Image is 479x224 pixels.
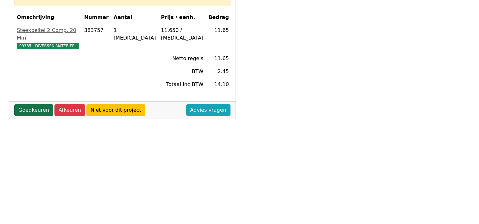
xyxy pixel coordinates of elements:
[206,78,231,91] td: 14.10
[206,52,231,65] td: 11.65
[82,24,111,52] td: 383757
[158,52,206,65] td: Netto regels
[161,27,203,42] div: 11.650 / [MEDICAL_DATA]
[186,104,230,116] a: Advies vragen
[86,104,145,116] a: Niet voor dit project
[17,43,79,49] span: 99385 - DIVERSEN MATERIEEL
[158,78,206,91] td: Totaal inc BTW
[206,11,231,24] th: Bedrag
[17,27,79,42] div: Steekbeitel 2 Comp. 20 Mm
[54,104,85,116] a: Afkeuren
[17,27,79,49] a: Steekbeitel 2 Comp. 20 Mm99385 - DIVERSEN MATERIEEL
[206,24,231,52] td: 11.65
[111,11,159,24] th: Aantal
[158,11,206,24] th: Prijs / eenh.
[114,27,156,42] div: 1 [MEDICAL_DATA]
[14,11,82,24] th: Omschrijving
[82,11,111,24] th: Nummer
[206,65,231,78] td: 2.45
[158,65,206,78] td: BTW
[14,104,53,116] a: Goedkeuren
